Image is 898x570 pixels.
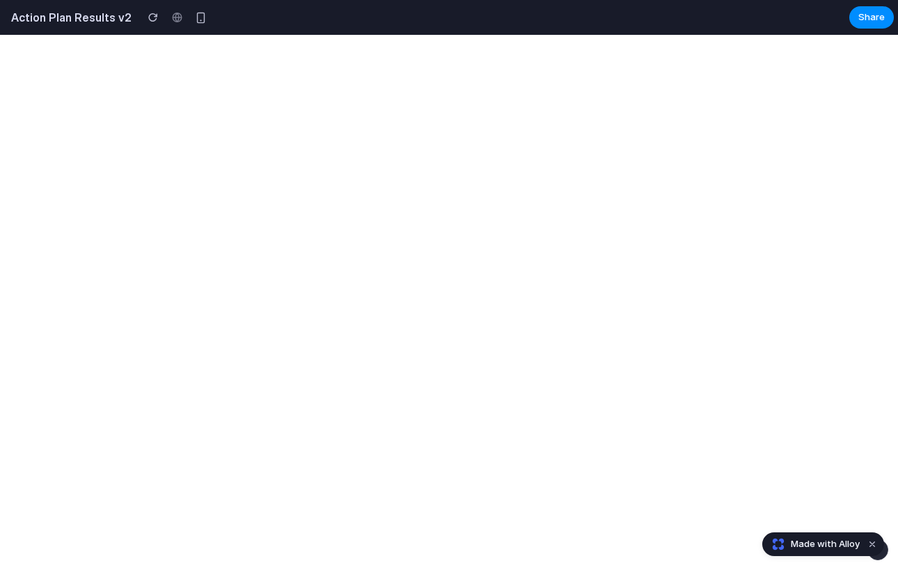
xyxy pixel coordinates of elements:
button: Share [849,6,894,29]
span: Made with Alloy [791,537,860,551]
button: Dismiss watermark [864,536,881,553]
h2: Action Plan Results v2 [6,9,132,26]
span: Share [858,10,885,24]
a: Made with Alloy [763,537,861,551]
